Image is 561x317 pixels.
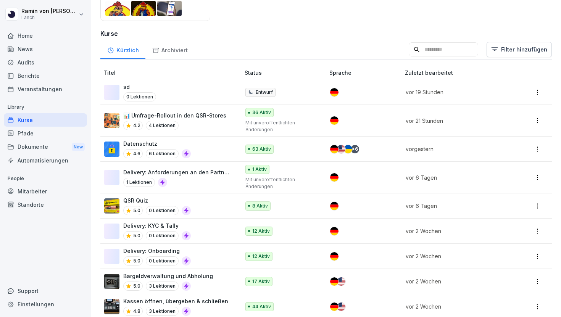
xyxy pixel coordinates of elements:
[72,143,85,151] div: New
[123,297,228,305] p: Kassen öffnen, übergeben & schließen
[133,122,140,129] p: 4.2
[330,116,339,125] img: de.svg
[330,145,339,153] img: de.svg
[104,113,119,128] img: micnv0ymr61u2o0zgun0bp1a.png
[406,145,505,153] p: vorgestern
[133,207,140,214] p: 5.0
[123,111,226,119] p: 📊 Umfrage-Rollout in den QSR-Stores
[487,42,552,57] button: Filter hinzufügen
[21,15,77,20] p: Lanch
[146,149,179,158] p: 6 Lektionen
[146,282,179,291] p: 3 Lektionen
[406,202,505,210] p: vor 6 Tagen
[406,88,505,96] p: vor 19 Stunden
[245,176,318,190] p: Mit unveröffentlichten Änderungen
[330,303,339,311] img: de.svg
[123,247,191,255] p: Delivery: Onboarding
[123,178,155,187] p: 1 Lektionen
[405,69,514,77] p: Zuletzt bearbeitet
[100,29,552,38] h3: Kurse
[245,119,318,133] p: Mit unveröffentlichten Änderungen
[337,303,345,311] img: us.svg
[146,307,179,316] p: 3 Lektionen
[133,257,140,264] p: 5.0
[4,298,87,311] a: Einstellungen
[406,252,505,260] p: vor 2 Wochen
[406,117,505,125] p: vor 21 Stunden
[123,272,213,280] p: Bargeldverwaltung und Abholung
[123,168,232,176] p: Delivery: Anforderungen an den Partner (Hygiene und Sign Criteria)
[4,284,87,298] div: Support
[330,202,339,210] img: de.svg
[406,174,505,182] p: vor 6 Tagen
[4,185,87,198] a: Mitarbeiter
[4,29,87,42] a: Home
[100,40,145,59] a: Kürzlich
[133,232,140,239] p: 5.0
[4,172,87,185] p: People
[256,89,273,96] p: Entwurf
[252,278,270,285] p: 17 Aktiv
[146,121,179,130] p: 4 Lektionen
[330,277,339,286] img: de.svg
[4,140,87,154] a: DokumenteNew
[4,140,87,154] div: Dokumente
[133,283,140,290] p: 5.0
[330,252,339,261] img: de.svg
[252,109,271,116] p: 36 Aktiv
[252,253,270,260] p: 12 Aktiv
[145,40,194,59] a: Archiviert
[104,198,119,214] img: obnkpd775i6k16aorbdxlnn7.png
[104,274,119,289] img: th9trzu144u9p3red8ow6id8.png
[406,227,505,235] p: vor 2 Wochen
[252,303,271,310] p: 44 Aktiv
[146,206,179,215] p: 0 Lektionen
[4,198,87,211] a: Standorte
[104,142,119,157] img: gp1n7epbxsf9lzaihqn479zn.png
[252,228,270,235] p: 12 Aktiv
[344,145,352,153] img: ua.svg
[4,56,87,69] div: Audits
[252,146,271,153] p: 63 Aktiv
[123,140,191,148] p: Datenschutz
[337,145,345,153] img: us.svg
[123,92,156,101] p: 0 Lektionen
[330,227,339,235] img: de.svg
[4,127,87,140] a: Pfade
[337,277,345,286] img: us.svg
[330,173,339,182] img: de.svg
[123,222,191,230] p: Delivery: KYC & Tally
[4,101,87,113] p: Library
[4,113,87,127] a: Kurse
[406,303,505,311] p: vor 2 Wochen
[104,299,119,314] img: h81973bi7xjfk70fncdre0go.png
[103,69,242,77] p: Titel
[252,203,268,209] p: 8 Aktiv
[4,154,87,167] a: Automatisierungen
[252,166,267,173] p: 1 Aktiv
[351,145,359,153] div: + 6
[133,150,140,157] p: 4.6
[406,277,505,285] p: vor 2 Wochen
[245,69,327,77] p: Status
[329,69,402,77] p: Sprache
[133,308,140,315] p: 4.8
[4,42,87,56] a: News
[4,82,87,96] a: Veranstaltungen
[146,231,179,240] p: 0 Lektionen
[4,69,87,82] a: Berichte
[330,88,339,97] img: de.svg
[21,8,77,14] p: Ramin von [PERSON_NAME]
